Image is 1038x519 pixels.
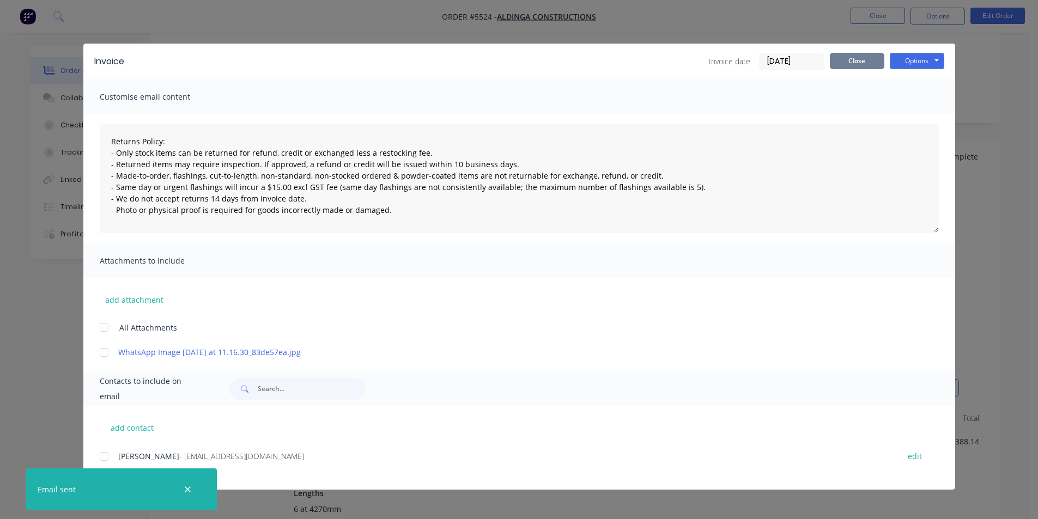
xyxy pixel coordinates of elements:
[890,53,944,69] button: Options
[100,291,169,308] button: add attachment
[258,378,366,400] input: Search...
[100,419,165,436] button: add contact
[100,124,939,233] textarea: Returns Policy: - Only stock items can be returned for refund, credit or exchanged less a restock...
[119,322,177,333] span: All Attachments
[100,89,220,105] span: Customise email content
[100,253,220,268] span: Attachments to include
[94,55,124,68] div: Invoice
[118,451,179,461] span: [PERSON_NAME]
[100,374,203,404] span: Contacts to include on email
[709,56,750,67] span: Invoice date
[901,449,928,463] button: edit
[830,53,884,69] button: Close
[38,484,76,495] div: Email sent
[179,451,304,461] span: - [EMAIL_ADDRESS][DOMAIN_NAME]
[118,346,888,358] a: WhatsApp Image [DATE] at 11.16.30_83de57ea.jpg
